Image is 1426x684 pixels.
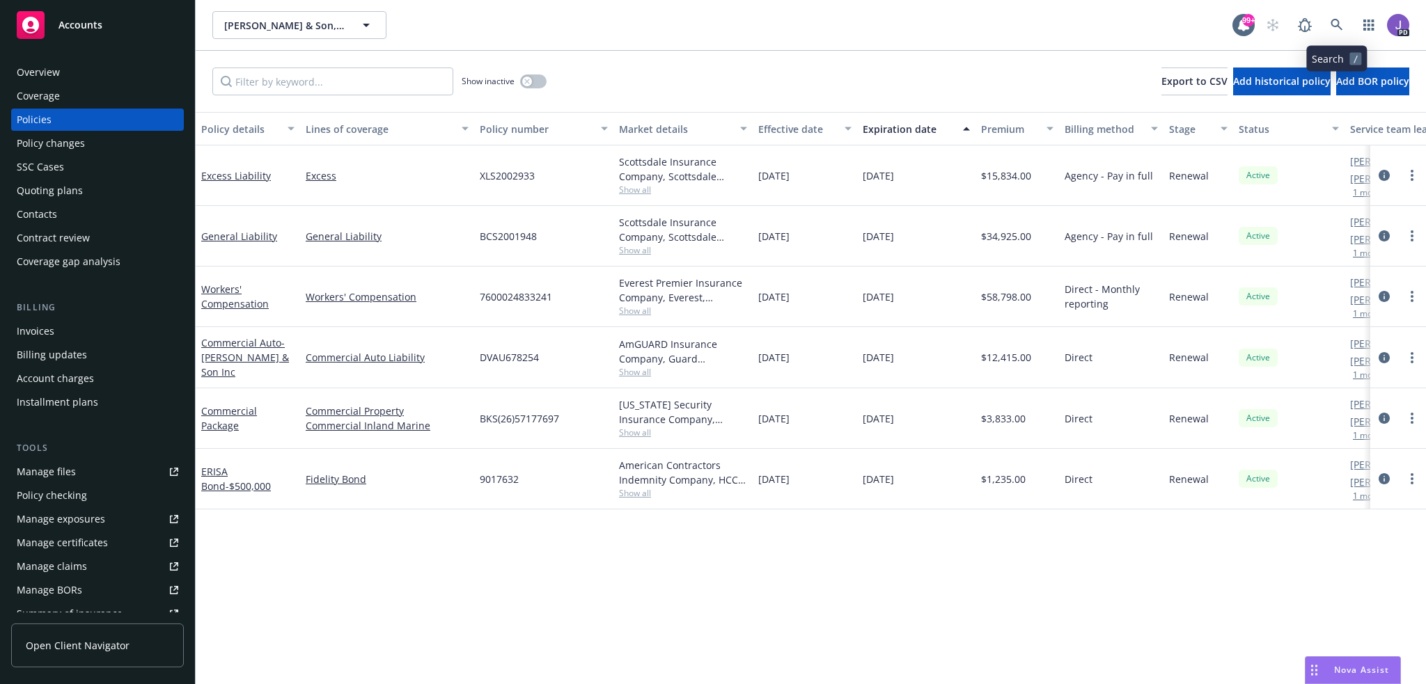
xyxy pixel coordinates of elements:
[1355,11,1383,39] a: Switch app
[863,472,894,486] span: [DATE]
[1353,431,1381,440] button: 1 more
[11,603,184,625] a: Summary of insurance
[201,336,289,379] a: Commercial Auto
[1065,122,1143,136] div: Billing method
[758,350,790,365] span: [DATE]
[1323,11,1351,39] a: Search
[1169,472,1209,486] span: Renewal
[1244,351,1272,364] span: Active
[306,229,469,244] a: General Liability
[11,508,184,530] a: Manage exposures
[306,289,469,304] a: Workers' Compensation
[58,19,102,31] span: Accounts
[981,472,1026,486] span: $1,235.00
[1376,228,1393,244] a: circleInformation
[1336,74,1409,88] span: Add BOR policy
[1169,229,1209,244] span: Renewal
[480,472,519,486] span: 9017632
[1353,189,1381,197] button: 1 more
[1404,470,1420,487] a: more
[11,555,184,578] a: Manage claims
[11,61,184,83] a: Overview
[201,283,269,310] a: Workers' Compensation
[619,215,747,244] div: Scottsdale Insurance Company, Scottsdale Insurance Company (Nationwide), CRC Group
[758,472,790,486] span: [DATE]
[11,484,184,507] a: Policy checking
[1065,229,1153,244] span: Agency - Pay in full
[11,461,184,483] a: Manage files
[480,229,537,244] span: BCS2001948
[1244,290,1272,303] span: Active
[474,112,613,145] button: Policy number
[11,132,184,154] a: Policy changes
[306,350,469,365] a: Commercial Auto Liability
[981,122,1038,136] div: Premium
[306,418,469,433] a: Commercial Inland Marine
[306,168,469,183] a: Excess
[1376,288,1393,305] a: circleInformation
[619,337,747,366] div: AmGUARD Insurance Company, Guard (Berkshire Hathaway)
[863,229,894,244] span: [DATE]
[11,320,184,342] a: Invoices
[1376,410,1393,427] a: circleInformation
[1376,470,1393,487] a: circleInformation
[1169,350,1209,365] span: Renewal
[619,427,747,438] span: Show all
[17,391,98,413] div: Installment plans
[11,109,184,131] a: Policies
[17,532,108,554] div: Manage certificates
[1404,167,1420,184] a: more
[17,227,90,249] div: Contract review
[306,122,453,136] div: Lines of coverage
[758,411,790,426] span: [DATE]
[17,344,87,366] div: Billing updates
[11,344,184,366] a: Billing updates
[1306,657,1323,683] div: Drag to move
[11,85,184,107] a: Coverage
[1387,14,1409,36] img: photo
[17,132,85,154] div: Policy changes
[480,289,552,304] span: 7600024833241
[619,458,747,487] div: American Contractors Indemnity Company, HCC Surety
[26,638,130,653] span: Open Client Navigator
[17,180,83,202] div: Quoting plans
[462,75,515,87] span: Show inactive
[1244,169,1272,182] span: Active
[17,109,52,131] div: Policies
[1065,411,1092,426] span: Direct
[1404,349,1420,366] a: more
[863,168,894,183] span: [DATE]
[1169,122,1212,136] div: Stage
[1239,122,1324,136] div: Status
[619,244,747,256] span: Show all
[11,301,184,315] div: Billing
[17,203,57,225] div: Contacts
[1404,410,1420,427] a: more
[1169,411,1209,426] span: Renewal
[1334,664,1389,676] span: Nova Assist
[17,603,123,625] div: Summary of insurance
[212,67,453,95] input: Filter by keyword...
[1336,67,1409,95] button: Add BOR policy
[196,112,300,145] button: Policy details
[619,276,747,305] div: Everest Premier Insurance Company, Everest, Arrowhead General Insurance Agency, Inc.
[753,112,857,145] button: Effective date
[758,168,790,183] span: [DATE]
[226,479,271,493] span: - $500,000
[863,411,894,426] span: [DATE]
[11,532,184,554] a: Manage certificates
[1404,228,1420,244] a: more
[863,289,894,304] span: [DATE]
[300,112,474,145] button: Lines of coverage
[981,168,1031,183] span: $15,834.00
[212,11,386,39] button: [PERSON_NAME] & Son, Inc.
[619,487,747,499] span: Show all
[17,367,94,390] div: Account charges
[1244,412,1272,424] span: Active
[480,411,559,426] span: BKS(26)57177697
[201,230,277,243] a: General Liability
[1305,656,1401,684] button: Nova Assist
[11,156,184,178] a: SSC Cases
[1259,11,1287,39] a: Start snowing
